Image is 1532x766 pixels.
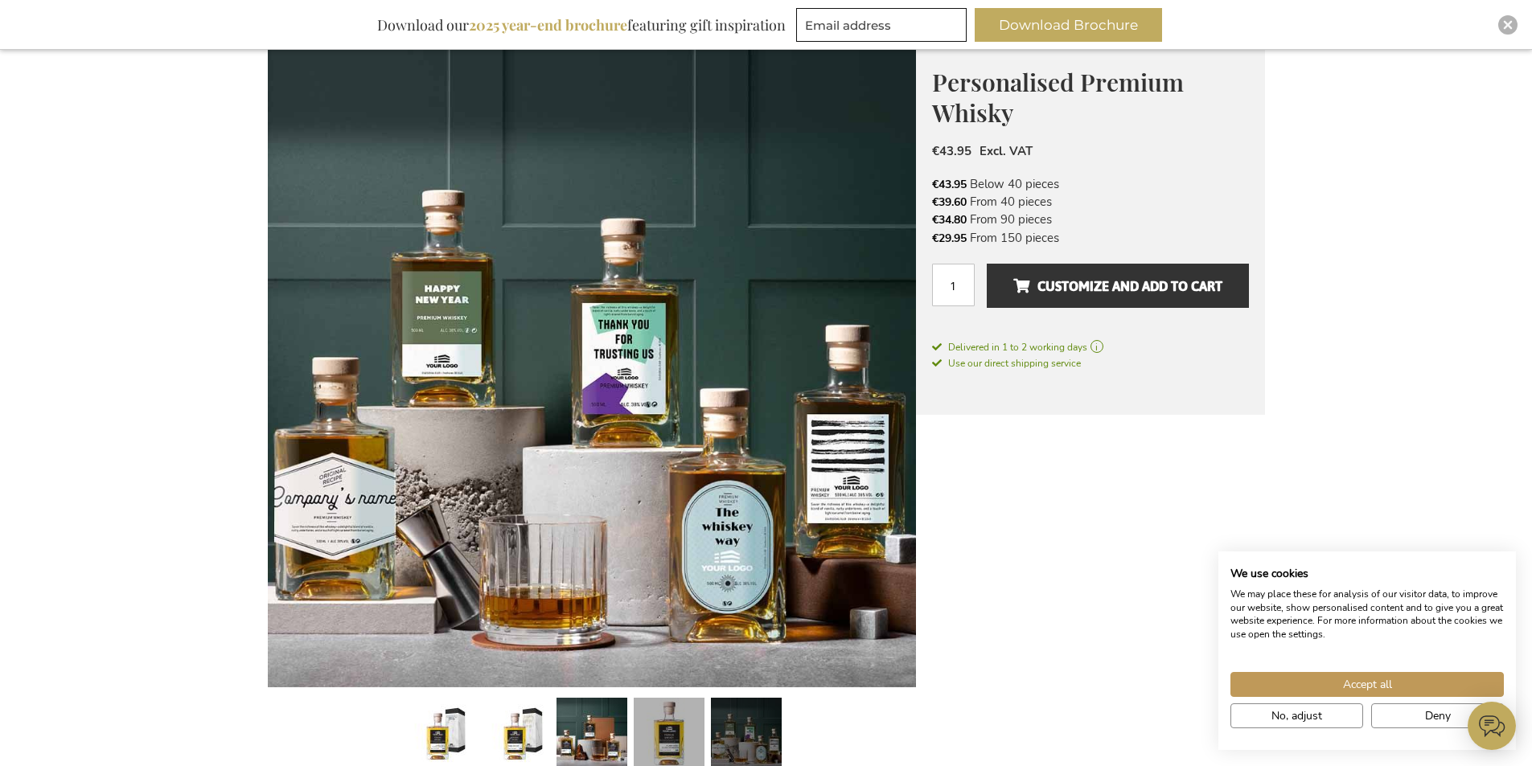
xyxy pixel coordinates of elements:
[932,175,1249,193] li: Below 40 pieces
[932,193,1249,211] li: From 40 pieces
[1230,672,1504,697] button: Accept all cookies
[469,15,627,35] b: 2025 year-end brochure
[1230,703,1363,728] button: Adjust cookie preferences
[1503,20,1513,30] img: Close
[932,264,975,306] input: Qty
[796,8,967,42] input: Email address
[932,212,967,227] span: €34.80
[932,195,967,210] span: €39.60
[932,143,971,159] span: €43.95
[1271,707,1322,724] span: No, adjust
[987,264,1248,308] button: Customize and add to cart
[932,340,1249,354] a: Delivered in 1 to 2 working days
[1343,676,1392,693] span: Accept all
[1371,703,1504,728] button: Deny all cookies
[1498,15,1518,35] div: Close
[370,8,793,42] div: Download our featuring gift inspiration
[268,39,916,687] img: Personalised Premium Whiskey
[975,8,1162,42] button: Download Brochure
[1425,707,1451,724] span: Deny
[932,211,1249,228] li: From 90 pieces
[796,8,971,47] form: marketing offers and promotions
[1013,273,1222,299] span: Customize and add to cart
[932,231,967,246] span: €29.95
[932,357,1081,370] span: Use our direct shipping service
[932,66,1184,129] span: Personalised Premium Whisky
[1230,567,1504,581] h2: We use cookies
[980,143,1033,159] span: Excl. VAT
[1230,588,1504,641] p: We may place these for analysis of our visitor data, to improve our website, show personalised co...
[932,354,1081,371] a: Use our direct shipping service
[932,177,967,192] span: €43.95
[1468,702,1516,750] iframe: belco-activator-frame
[932,229,1249,247] li: From 150 pieces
